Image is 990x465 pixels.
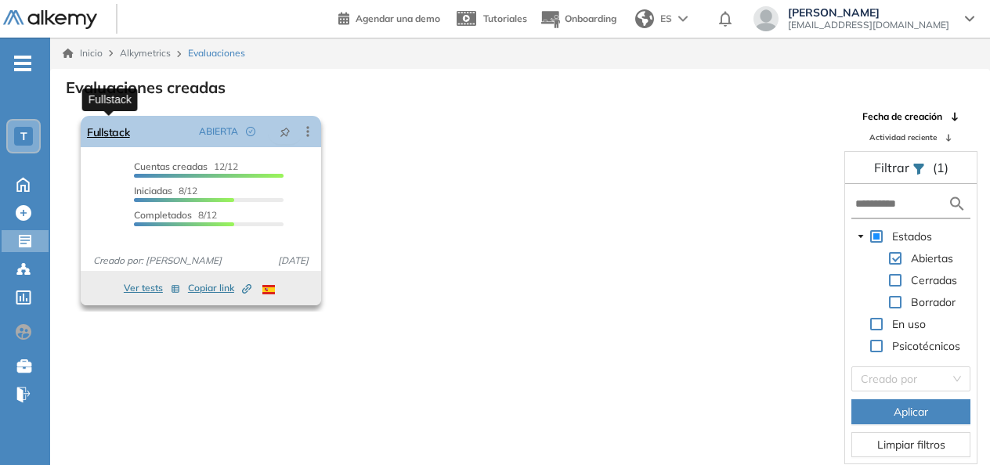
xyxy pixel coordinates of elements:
[20,130,27,142] span: T
[134,209,192,221] span: Completados
[660,12,672,26] span: ES
[851,432,970,457] button: Limpiar filtros
[788,6,949,19] span: [PERSON_NAME]
[911,273,957,287] span: Cerradas
[869,132,937,143] span: Actividad reciente
[892,339,960,353] span: Psicotécnicos
[948,194,967,214] img: search icon
[199,124,238,139] span: ABIERTA
[66,78,226,97] h3: Evaluaciones creadas
[134,185,197,196] span: 8/12
[134,185,172,196] span: Iniciadas
[911,251,953,265] span: Abiertas
[565,13,616,24] span: Onboarding
[87,254,228,268] span: Creado por: [PERSON_NAME]
[120,47,171,59] span: Alkymetrics
[246,127,255,136] span: check-circle
[188,281,251,295] span: Copiar link
[788,19,949,31] span: [EMAIL_ADDRESS][DOMAIN_NAME]
[14,62,31,65] i: -
[862,110,942,124] span: Fecha de creación
[889,227,935,246] span: Estados
[188,279,251,297] button: Copiar link
[911,295,956,309] span: Borrador
[894,403,928,420] span: Aplicar
[892,317,926,331] span: En uso
[877,436,945,453] span: Limpiar filtros
[678,16,688,22] img: arrow
[356,13,440,24] span: Agendar una demo
[82,88,138,111] div: Fullstack
[635,9,654,28] img: world
[889,337,963,355] span: Psicotécnicos
[540,2,616,36] button: Onboarding
[483,13,527,24] span: Tutoriales
[857,232,865,240] span: caret-down
[874,160,912,175] span: Filtrar
[889,315,929,333] span: En uso
[3,10,97,30] img: Logo
[338,8,440,27] a: Agendar una demo
[280,125,291,138] span: pushpin
[908,249,956,268] span: Abiertas
[268,119,302,144] button: pushpin
[87,116,130,147] a: Fullstack
[262,285,275,294] img: ESP
[272,254,315,268] span: [DATE]
[134,209,217,221] span: 8/12
[63,46,103,60] a: Inicio
[933,158,948,177] span: (1)
[134,160,238,172] span: 12/12
[851,399,970,424] button: Aplicar
[134,160,208,172] span: Cuentas creadas
[188,46,245,60] span: Evaluaciones
[908,293,959,312] span: Borrador
[908,271,960,290] span: Cerradas
[892,229,932,243] span: Estados
[124,279,180,297] button: Ver tests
